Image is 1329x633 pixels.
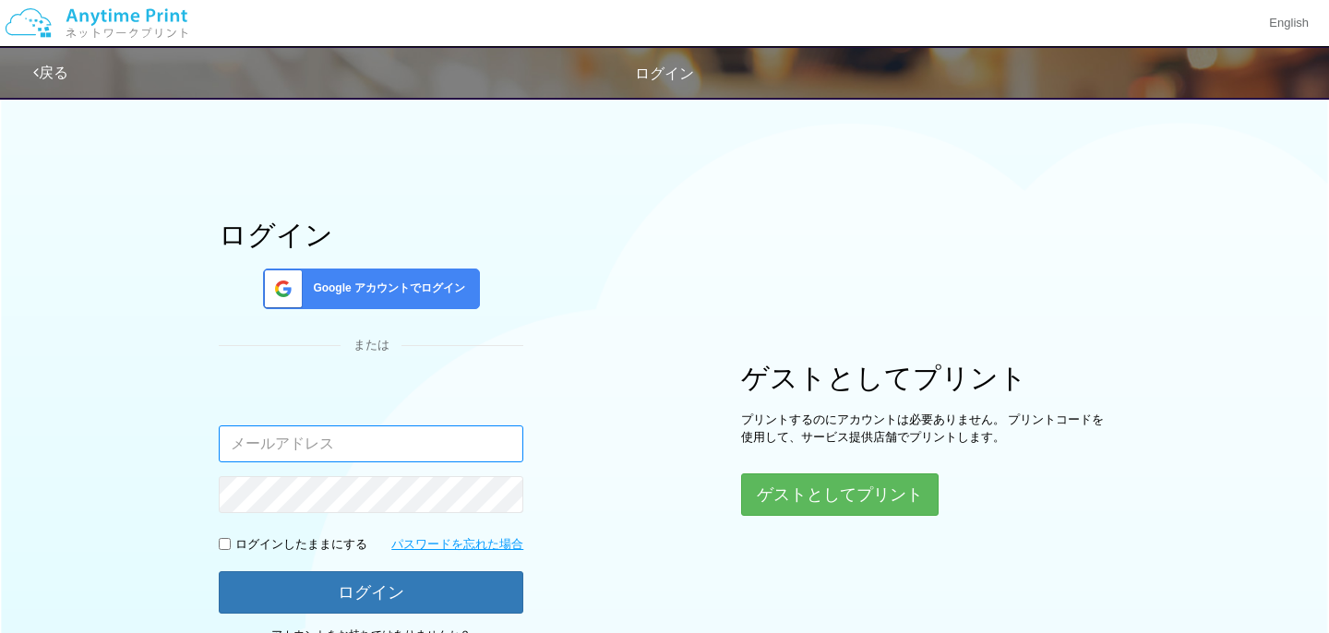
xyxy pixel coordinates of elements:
span: ログイン [635,66,694,81]
div: または [219,337,523,354]
input: メールアドレス [219,425,523,462]
p: プリントするのにアカウントは必要ありません。 プリントコードを使用して、サービス提供店舗でプリントします。 [741,412,1110,446]
h1: ログイン [219,220,523,250]
a: パスワードを忘れた場合 [391,536,523,554]
h1: ゲストとしてプリント [741,363,1110,393]
button: ゲストとしてプリント [741,473,939,516]
a: 戻る [33,65,68,80]
p: ログインしたままにする [235,536,367,554]
button: ログイン [219,571,523,614]
span: Google アカウントでログイン [305,281,465,296]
